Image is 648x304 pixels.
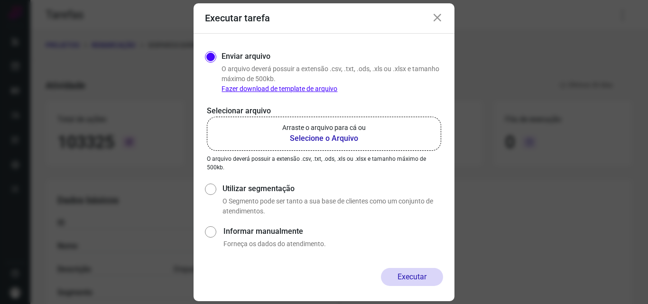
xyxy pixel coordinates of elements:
p: O Segmento pode ser tanto a sua base de clientes como um conjunto de atendimentos. [222,196,443,216]
p: Selecionar arquivo [207,105,441,117]
label: Enviar arquivo [222,51,270,62]
h3: Executar tarefa [205,12,270,24]
button: Executar [381,268,443,286]
p: Forneça os dados do atendimento. [223,239,443,249]
p: O arquivo deverá possuir a extensão .csv, .txt, .ods, .xls ou .xlsx e tamanho máximo de 500kb. [222,64,443,94]
b: Selecione o Arquivo [282,133,366,144]
p: Arraste o arquivo para cá ou [282,123,366,133]
label: Informar manualmente [223,226,443,237]
label: Utilizar segmentação [222,183,443,194]
a: Fazer download de template de arquivo [222,85,337,92]
p: O arquivo deverá possuir a extensão .csv, .txt, .ods, .xls ou .xlsx e tamanho máximo de 500kb. [207,155,441,172]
